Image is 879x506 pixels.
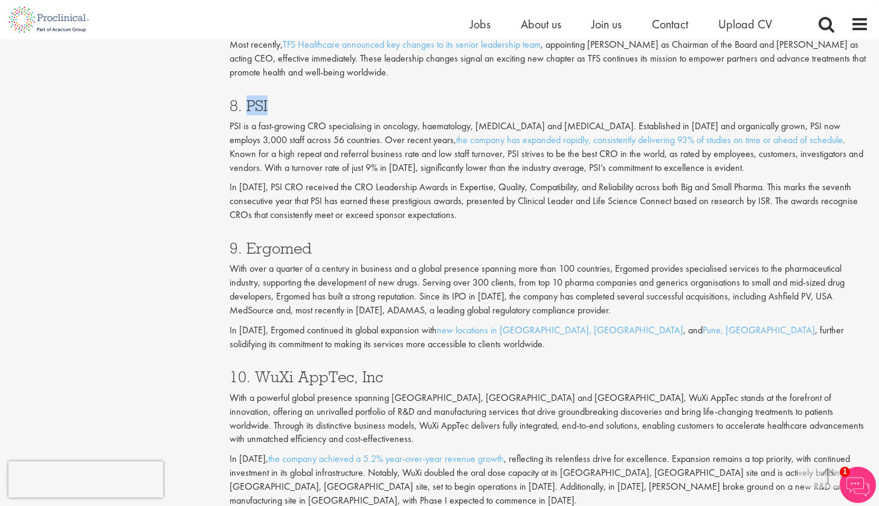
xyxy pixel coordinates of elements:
[230,369,869,385] h3: 10. WuXi AppTec, Inc
[230,98,869,114] h3: 8. PSI
[230,324,869,351] p: In [DATE], Ergomed continued its global expansion with , and , further solidifying its commitment...
[230,240,869,256] h3: 9. Ergomed
[591,16,622,32] a: Join us
[840,467,850,477] span: 1
[230,38,869,80] p: Most recently, , appointing [PERSON_NAME] as Chairman of the Board and [PERSON_NAME] as acting CE...
[230,181,869,222] p: In [DATE], PSI CRO received the CRO Leadership Awards in Expertise, Quality, Compatibility, and R...
[521,16,561,32] a: About us
[230,262,869,317] p: With over a quarter of a century in business and a global presence spanning more than 100 countri...
[456,133,843,146] a: the company has expanded rapidly, consistently delivering 93% of studies on time or ahead of sche...
[437,324,683,336] a: new locations in [GEOGRAPHIC_DATA], [GEOGRAPHIC_DATA]
[283,38,541,51] a: TFS Healthcare announced key changes to its senior leadership team
[230,391,869,446] p: With a powerful global presence spanning [GEOGRAPHIC_DATA], [GEOGRAPHIC_DATA] and [GEOGRAPHIC_DAT...
[470,16,491,32] a: Jobs
[652,16,688,32] a: Contact
[8,461,163,498] iframe: reCAPTCHA
[718,16,772,32] a: Upload CV
[230,120,869,175] p: PSI is a fast-growing CRO specialising in oncology, haematology, [MEDICAL_DATA] and [MEDICAL_DATA...
[840,467,876,503] img: Chatbot
[268,452,504,465] a: the company achieved a 5.2% year-over-year revenue growth
[703,324,815,336] a: Pune, [GEOGRAPHIC_DATA]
